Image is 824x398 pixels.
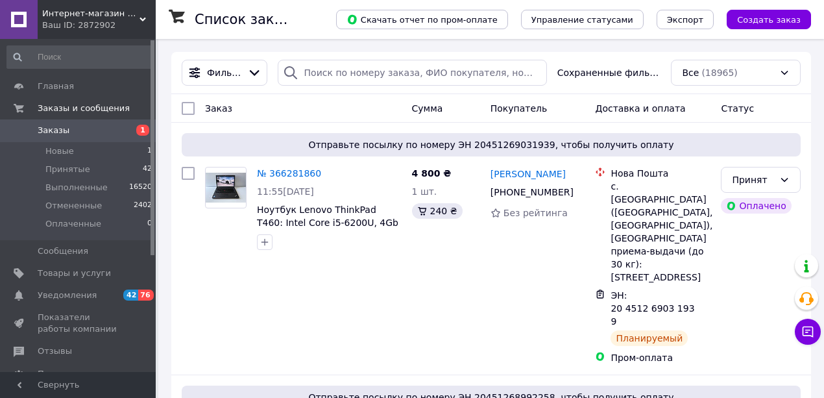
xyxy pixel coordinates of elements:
img: Фото товару [206,173,246,203]
span: Сохраненные фильтры: [557,66,661,79]
button: Создать заказ [727,10,811,29]
span: 0 [147,218,152,230]
span: Главная [38,81,74,92]
a: [PERSON_NAME] [491,168,566,180]
a: № 366281860 [257,168,321,179]
span: Заказ [205,103,232,114]
input: Поиск [6,45,153,69]
span: Создать заказ [737,15,801,25]
span: Оплаченные [45,218,101,230]
span: ЭН: 20 4512 6903 1939 [611,290,694,327]
span: Сумма [412,103,443,114]
span: Отправьте посылку по номеру ЭН 20451269031939, чтобы получить оплату [187,138,795,151]
button: Управление статусами [521,10,644,29]
a: Ноутбук Lenovo ThinkPad T460: Intel Core i5-6200U, 4Gb DDR3L, 256Gb SSD [257,205,398,241]
span: 76 [138,290,153,301]
span: Выполненные [45,182,108,193]
span: 42 [143,164,152,175]
div: с. [GEOGRAPHIC_DATA] ([GEOGRAPHIC_DATA], [GEOGRAPHIC_DATA]), [GEOGRAPHIC_DATA] приема-выдачи (до ... [611,180,710,284]
span: Отзывы [38,345,72,357]
div: Планируемый [611,330,688,346]
div: Оплачено [721,198,791,214]
span: [PHONE_NUMBER] [491,187,574,197]
span: 11:55[DATE] [257,186,314,197]
span: Скачать отчет по пром-оплате [346,14,498,25]
button: Скачать отчет по пром-оплате [336,10,508,29]
div: Ваш ID: 2872902 [42,19,156,31]
span: Покупатели [38,368,91,380]
span: Товары и услуги [38,267,111,279]
span: Заказы [38,125,69,136]
div: Нова Пошта [611,167,710,180]
span: 1 [136,125,149,136]
a: Создать заказ [714,14,811,24]
span: Сообщения [38,245,88,257]
span: (18965) [701,68,737,78]
span: Фильтры [207,66,242,79]
span: Заказы и сообщения [38,103,130,114]
span: 4 800 ₴ [412,168,452,179]
div: Принят [732,173,774,187]
span: Статус [721,103,754,114]
a: Фото товару [205,167,247,208]
span: Уведомления [38,290,97,301]
span: 1 шт. [412,186,437,197]
span: Отмененные [45,200,102,212]
span: 2402 [134,200,152,212]
div: 240 ₴ [412,203,463,219]
span: Интернет-магазин "Stereopulse" [42,8,139,19]
button: Чат с покупателем [795,319,821,345]
span: 42 [123,290,138,301]
button: Экспорт [657,10,714,29]
span: 1 [147,145,152,157]
input: Поиск по номеру заказа, ФИО покупателя, номеру телефона, Email, номеру накладной [278,60,547,86]
span: Покупатель [491,103,548,114]
span: Принятые [45,164,90,175]
h1: Список заказов [195,12,306,27]
div: Пром-оплата [611,351,710,364]
span: Новые [45,145,74,157]
span: Показатели работы компании [38,312,120,335]
span: Доставка и оплата [595,103,685,114]
span: 16520 [129,182,152,193]
span: Без рейтинга [503,208,568,218]
span: Все [682,66,699,79]
span: Управление статусами [531,15,633,25]
span: Экспорт [667,15,703,25]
